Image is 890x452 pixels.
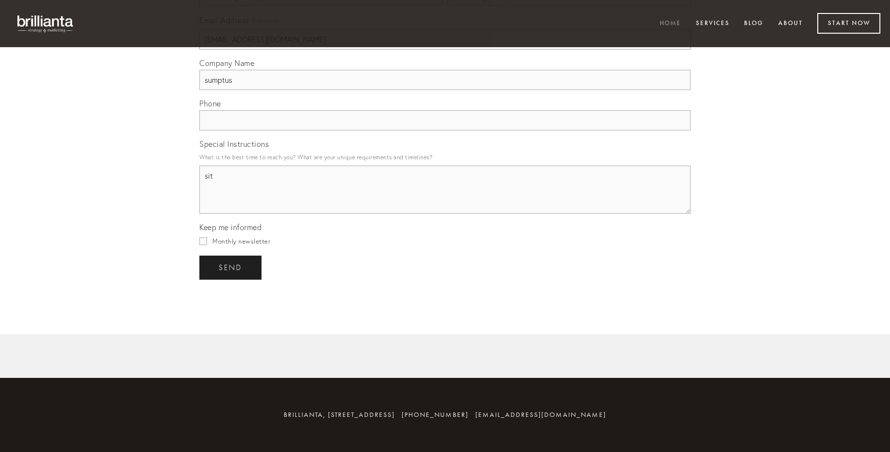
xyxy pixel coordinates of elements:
span: Phone [199,99,221,108]
span: [PHONE_NUMBER] [402,411,469,419]
a: Home [654,16,687,32]
p: What is the best time to reach you? What are your unique requirements and timelines? [199,151,691,164]
a: [EMAIL_ADDRESS][DOMAIN_NAME] [475,411,606,419]
span: Monthly newsletter [212,237,270,245]
span: Special Instructions [199,139,269,149]
a: Start Now [817,13,880,34]
a: Blog [738,16,770,32]
a: Services [690,16,736,32]
a: About [772,16,809,32]
img: brillianta - research, strategy, marketing [10,10,82,38]
button: sendsend [199,256,262,280]
span: send [219,263,242,272]
input: Monthly newsletter [199,237,207,245]
span: Keep me informed [199,222,262,232]
span: Company Name [199,58,254,68]
textarea: sit [199,166,691,214]
span: brillianta, [STREET_ADDRESS] [284,411,395,419]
